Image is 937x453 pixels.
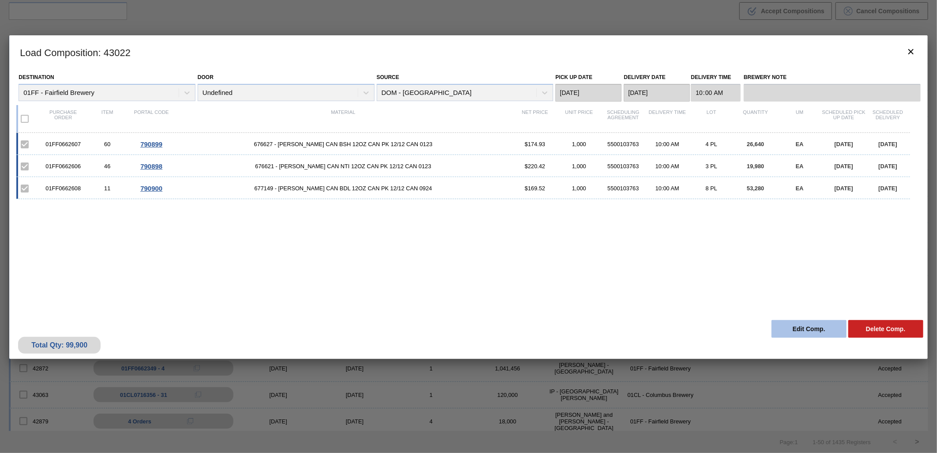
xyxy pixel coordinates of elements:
div: 01FF0662606 [41,163,85,170]
div: 60 [85,141,129,147]
div: $174.93 [513,141,557,147]
label: Delivery Time [691,71,741,84]
div: 01FF0662607 [41,141,85,147]
input: mm/dd/yyyy [555,84,622,102]
div: Scheduling Agreement [601,109,645,128]
div: 1,000 [557,141,601,147]
div: Item [85,109,129,128]
label: Destination [19,74,54,80]
div: 10:00 AM [645,141,690,147]
span: 676621 - CARR CAN NTI 12OZ CAN PK 12/12 CAN 0123 [173,163,513,170]
span: 26,640 [747,141,764,147]
div: 01FF0662608 [41,185,85,192]
span: 790900 [140,185,162,192]
div: Scheduled Pick up Date [822,109,866,128]
div: Go to Order [129,185,173,192]
div: 8 PL [690,185,734,192]
div: 11 [85,185,129,192]
div: $220.42 [513,163,557,170]
div: Portal code [129,109,173,128]
span: 676627 - CARR CAN BSH 12OZ CAN PK 12/12 CAN 0123 [173,141,513,147]
div: Total Qty: 99,900 [25,341,94,349]
h3: Load Composition : 43022 [9,35,928,69]
span: 19,980 [747,163,764,170]
button: Delete Comp. [848,320,923,338]
div: 1,000 [557,163,601,170]
label: Pick up Date [555,74,592,80]
input: mm/dd/yyyy [624,84,690,102]
span: [DATE] [879,163,897,170]
div: Material [173,109,513,128]
div: Go to Order [129,140,173,148]
div: 4 PL [690,141,734,147]
div: 10:00 AM [645,185,690,192]
span: [DATE] [835,163,853,170]
span: EA [796,163,804,170]
div: Purchase order [41,109,85,128]
span: 790898 [140,162,162,170]
label: Brewery Note [744,71,921,84]
div: Net Price [513,109,557,128]
span: EA [796,185,804,192]
div: Unit Price [557,109,601,128]
div: 5500103763 [601,141,645,147]
span: 53,280 [747,185,764,192]
div: 5500103763 [601,185,645,192]
label: Door [198,74,214,80]
div: UM [778,109,822,128]
div: 10:00 AM [645,163,690,170]
label: Source [377,74,399,80]
label: Delivery Date [624,74,665,80]
button: Edit Comp. [772,320,847,338]
span: [DATE] [835,185,853,192]
span: 677149 - CARR CAN BDL 12OZ CAN PK 12/12 CAN 0924 [173,185,513,192]
span: [DATE] [835,141,853,147]
div: 3 PL [690,163,734,170]
div: $169.52 [513,185,557,192]
div: Scheduled Delivery [866,109,910,128]
span: EA [796,141,804,147]
div: Go to Order [129,162,173,170]
div: Lot [690,109,734,128]
span: 790899 [140,140,162,148]
div: 1,000 [557,185,601,192]
div: 46 [85,163,129,170]
div: Quantity [734,109,778,128]
span: [DATE] [879,141,897,147]
span: [DATE] [879,185,897,192]
div: Delivery Time [645,109,690,128]
div: 5500103763 [601,163,645,170]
